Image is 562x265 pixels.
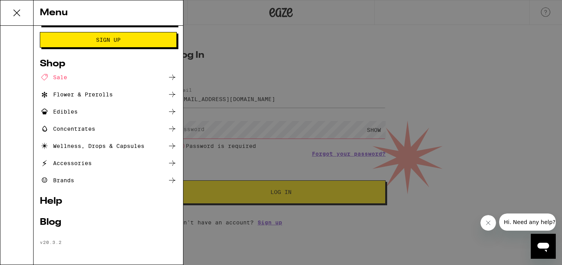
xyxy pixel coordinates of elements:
div: Menu [34,0,183,26]
a: Sale [40,73,177,82]
a: Wellness, Drops & Capsules [40,141,177,151]
a: Sign Up [40,37,177,43]
div: Brands [40,176,74,185]
a: Brands [40,176,177,185]
a: Edibles [40,107,177,116]
iframe: Close message [480,215,496,231]
iframe: Button to launch messaging window [531,234,556,259]
span: Sign Up [96,37,121,43]
div: Wellness, Drops & Capsules [40,141,144,151]
a: Blog [40,218,177,227]
div: Concentrates [40,124,95,133]
div: Sale [40,73,67,82]
a: Concentrates [40,124,177,133]
div: Accessories [40,158,92,168]
a: Help [40,197,177,206]
iframe: Message from company [499,213,556,231]
div: Flower & Prerolls [40,90,113,99]
span: v 20.3.2 [40,240,62,245]
div: Edibles [40,107,78,116]
button: Sign Up [40,32,177,48]
a: Shop [40,59,177,69]
a: Accessories [40,158,177,168]
a: Flower & Prerolls [40,90,177,99]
